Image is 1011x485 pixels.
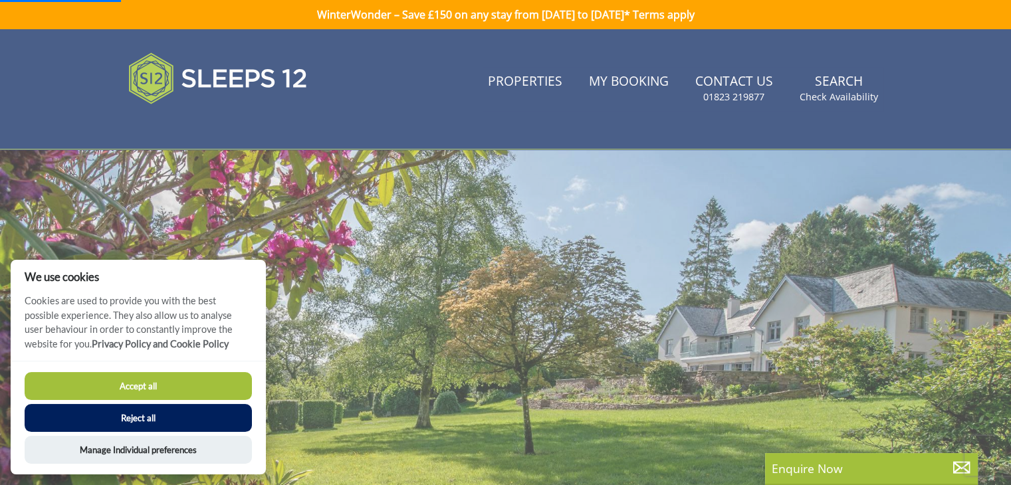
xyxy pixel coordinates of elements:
a: SearchCheck Availability [794,67,883,110]
small: 01823 219877 [703,90,764,104]
button: Manage Individual preferences [25,436,252,464]
h2: We use cookies [11,270,266,283]
a: Privacy Policy and Cookie Policy [92,338,229,349]
a: My Booking [584,67,674,97]
button: Accept all [25,372,252,400]
p: Cookies are used to provide you with the best possible experience. They also allow us to analyse ... [11,294,266,361]
a: Contact Us01823 219877 [690,67,778,110]
small: Check Availability [800,90,878,104]
iframe: Customer reviews powered by Trustpilot [122,120,261,131]
img: Sleeps 12 [128,45,308,112]
a: Properties [483,67,568,97]
p: Enquire Now [772,460,971,477]
button: Reject all [25,404,252,432]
